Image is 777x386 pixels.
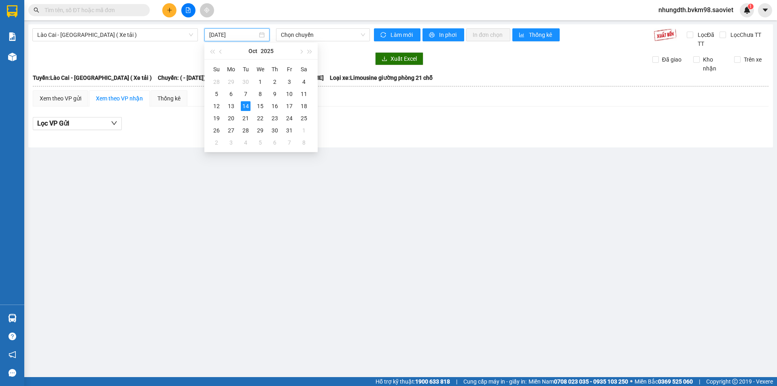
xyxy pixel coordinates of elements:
td: 2025-11-07 [282,136,297,149]
div: 5 [255,138,265,147]
td: 2025-10-20 [224,112,238,124]
div: 31 [284,126,294,135]
span: Cung cấp máy in - giấy in: [463,377,526,386]
span: plus [167,7,172,13]
div: 20 [226,113,236,123]
div: 29 [255,126,265,135]
div: 28 [241,126,251,135]
span: Miền Nam [529,377,628,386]
div: 2 [270,77,280,87]
td: 2025-11-04 [238,136,253,149]
td: 2025-10-27 [224,124,238,136]
td: 2025-10-24 [282,112,297,124]
span: Lọc Chưa TT [727,30,762,39]
td: 2025-10-06 [224,88,238,100]
button: 2025 [261,43,274,59]
span: Đã giao [659,55,685,64]
img: solution-icon [8,32,17,41]
span: Loại xe: Limousine giường phòng 21 chỗ [330,73,433,82]
div: 28 [212,77,221,87]
button: Lọc VP Gửi [33,117,122,130]
span: | [699,377,700,386]
span: Miền Bắc [635,377,693,386]
strong: 0369 525 060 [658,378,693,385]
div: 16 [270,101,280,111]
th: Su [209,63,224,76]
div: 24 [284,113,294,123]
span: aim [204,7,210,13]
div: 29 [226,77,236,87]
div: 27 [226,126,236,135]
div: 3 [226,138,236,147]
td: 2025-10-02 [267,76,282,88]
td: 2025-11-01 [297,124,311,136]
div: 17 [284,101,294,111]
button: caret-down [758,3,772,17]
strong: 1900 633 818 [415,378,450,385]
div: 14 [241,101,251,111]
span: question-circle [8,333,16,340]
td: 2025-10-16 [267,100,282,112]
div: 5 [212,89,221,99]
td: 2025-10-30 [267,124,282,136]
img: logo-vxr [7,5,17,17]
div: 6 [270,138,280,147]
div: 9 [270,89,280,99]
div: 19 [212,113,221,123]
button: aim [200,3,214,17]
div: 30 [270,126,280,135]
td: 2025-10-28 [238,124,253,136]
td: 2025-10-09 [267,88,282,100]
td: 2025-10-01 [253,76,267,88]
div: 8 [255,89,265,99]
b: Tuyến: Lào Cai - [GEOGRAPHIC_DATA] ( Xe tải ) [33,75,152,81]
span: bar-chart [519,32,526,38]
span: In phơi [439,30,458,39]
button: downloadXuất Excel [375,52,423,65]
td: 2025-10-23 [267,112,282,124]
span: file-add [185,7,191,13]
div: 25 [299,113,309,123]
div: 30 [241,77,251,87]
div: 3 [284,77,294,87]
td: 2025-10-08 [253,88,267,100]
button: file-add [181,3,195,17]
td: 2025-10-11 [297,88,311,100]
span: | [456,377,457,386]
button: In đơn chọn [466,28,510,41]
td: 2025-10-22 [253,112,267,124]
span: ⚪️ [630,380,633,383]
div: 4 [241,138,251,147]
div: Xem theo VP nhận [96,94,143,103]
sup: 1 [748,4,754,9]
div: 8 [299,138,309,147]
td: 2025-10-05 [209,88,224,100]
div: 6 [226,89,236,99]
td: 2025-09-29 [224,76,238,88]
th: Tu [238,63,253,76]
th: Sa [297,63,311,76]
div: 1 [299,126,309,135]
img: warehouse-icon [8,53,17,61]
button: printerIn phơi [422,28,464,41]
div: 2 [212,138,221,147]
td: 2025-10-21 [238,112,253,124]
span: notification [8,351,16,358]
td: 2025-10-31 [282,124,297,136]
div: 1 [255,77,265,87]
input: 14/10/2025 [209,30,257,39]
span: caret-down [762,6,769,14]
td: 2025-11-02 [209,136,224,149]
div: 22 [255,113,265,123]
div: 12 [212,101,221,111]
span: Kho nhận [700,55,728,73]
td: 2025-10-25 [297,112,311,124]
div: 18 [299,101,309,111]
div: 4 [299,77,309,87]
span: Hỗ trợ kỹ thuật: [376,377,450,386]
div: 13 [226,101,236,111]
span: copyright [732,379,738,384]
div: 7 [284,138,294,147]
div: 15 [255,101,265,111]
td: 2025-09-28 [209,76,224,88]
